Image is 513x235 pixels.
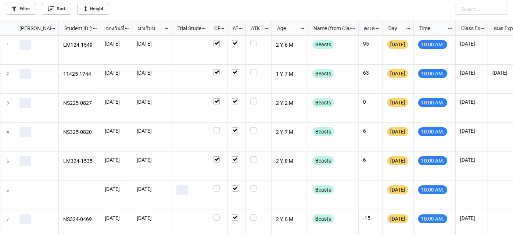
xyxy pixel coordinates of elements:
p: [DATE] [137,98,167,106]
div: [DATE] [387,185,408,194]
p: 2 Y, 2 M [276,98,304,108]
div: Beasts [312,40,334,49]
div: Beasts [312,185,334,194]
div: ATK [247,24,263,32]
a: Height [77,3,109,15]
div: 10:00 AM. [418,185,447,194]
p: [DATE] [105,127,128,135]
div: มาเรียน [133,24,164,32]
span: 3 [7,94,9,122]
div: 10:00 AM. [418,156,447,165]
p: [DATE] [460,98,483,106]
p: [DATE] [137,156,167,164]
span: 4 [7,123,9,152]
a: Sort [42,3,71,15]
p: [DATE] [460,69,483,76]
div: Age [273,24,300,32]
div: [PERSON_NAME] Name [15,24,51,32]
p: NS324-0469 [63,214,96,225]
p: [DATE] [460,156,483,164]
span: 2 [7,65,9,93]
div: 10:00 AM. [418,127,447,136]
div: Student ID (from [PERSON_NAME] Name) [60,24,92,32]
p: NS325-0820 [63,127,96,138]
div: Beasts [312,98,334,107]
div: Beasts [312,127,334,136]
div: Trial Student [173,24,201,32]
p: [DATE] [105,185,128,193]
div: 10:00 AM. [418,98,447,107]
div: [DATE] [387,98,408,107]
p: 2 Y, 7 M [276,127,304,138]
p: [DATE] [105,214,128,222]
p: 0 [363,98,378,106]
p: NS225-0827 [63,98,96,108]
div: Name (from Class) [309,24,351,32]
p: [DATE] [137,185,167,193]
div: grid [0,21,59,36]
p: [DATE] [105,156,128,164]
p: -15 [363,214,378,222]
p: LM324-1535 [63,156,96,167]
p: 6 [363,127,378,135]
p: [DATE] [137,40,167,47]
input: Search... [456,3,507,15]
div: ATT [228,24,238,32]
div: [DATE] [387,214,408,223]
div: [DATE] [387,127,408,136]
p: 95 [363,40,378,47]
div: [DATE] [387,156,408,165]
p: 1 Y, 7 M [276,69,304,79]
div: Beasts [312,214,334,223]
p: 63 [363,69,378,76]
div: 10:00 AM. [418,69,447,78]
p: [DATE] [105,40,128,47]
p: [DATE] [460,40,483,47]
div: Time [415,24,448,32]
p: 2 Y, 0 M [276,214,304,225]
p: 2 Y, 6 M [276,40,304,50]
div: Beasts [312,69,334,78]
p: 2 Y, 8 M [276,156,304,167]
div: [DATE] [387,40,408,49]
p: [DATE] [137,69,167,76]
div: 10:00 AM. [418,40,447,49]
p: [DATE] [137,127,167,135]
div: Beasts [312,156,334,165]
div: Class Expiration [457,24,480,32]
p: [DATE] [460,127,483,135]
a: Filter [6,3,36,15]
span: 6 [7,181,9,210]
p: LM124-1549 [63,40,96,50]
p: [DATE] [460,214,483,222]
div: 10:00 AM. [418,214,447,223]
span: 5 [7,152,9,181]
p: 6 [363,156,378,164]
div: [DATE] [387,69,408,78]
div: จองวันที่ [101,24,125,32]
div: คงเหลือ (from Nick Name) [359,24,375,32]
p: [DATE] [105,98,128,106]
p: [DATE] [137,214,167,222]
div: Day [384,24,406,32]
p: [DATE] [105,69,128,76]
span: 1 [7,36,9,64]
p: 11425-1744 [63,69,96,79]
div: CF [210,24,220,32]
